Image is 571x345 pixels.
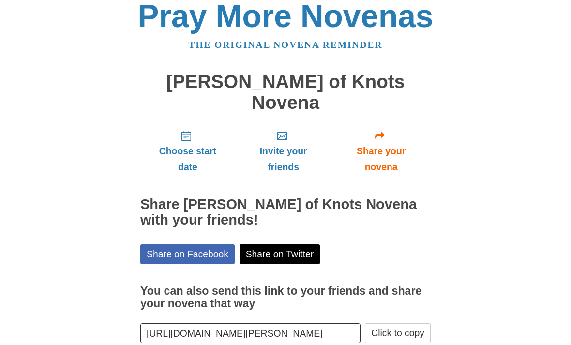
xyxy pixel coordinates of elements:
[140,197,431,228] h2: Share [PERSON_NAME] of Knots Novena with your friends!
[140,244,235,264] a: Share on Facebook
[365,323,431,343] button: Click to copy
[150,143,225,175] span: Choose start date
[140,122,235,180] a: Choose start date
[245,143,322,175] span: Invite your friends
[240,244,320,264] a: Share on Twitter
[331,122,431,180] a: Share your novena
[235,122,331,180] a: Invite your friends
[140,285,431,310] h3: You can also send this link to your friends and share your novena that way
[341,143,421,175] span: Share your novena
[140,72,431,113] h1: [PERSON_NAME] of Knots Novena
[189,40,383,50] a: The original novena reminder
